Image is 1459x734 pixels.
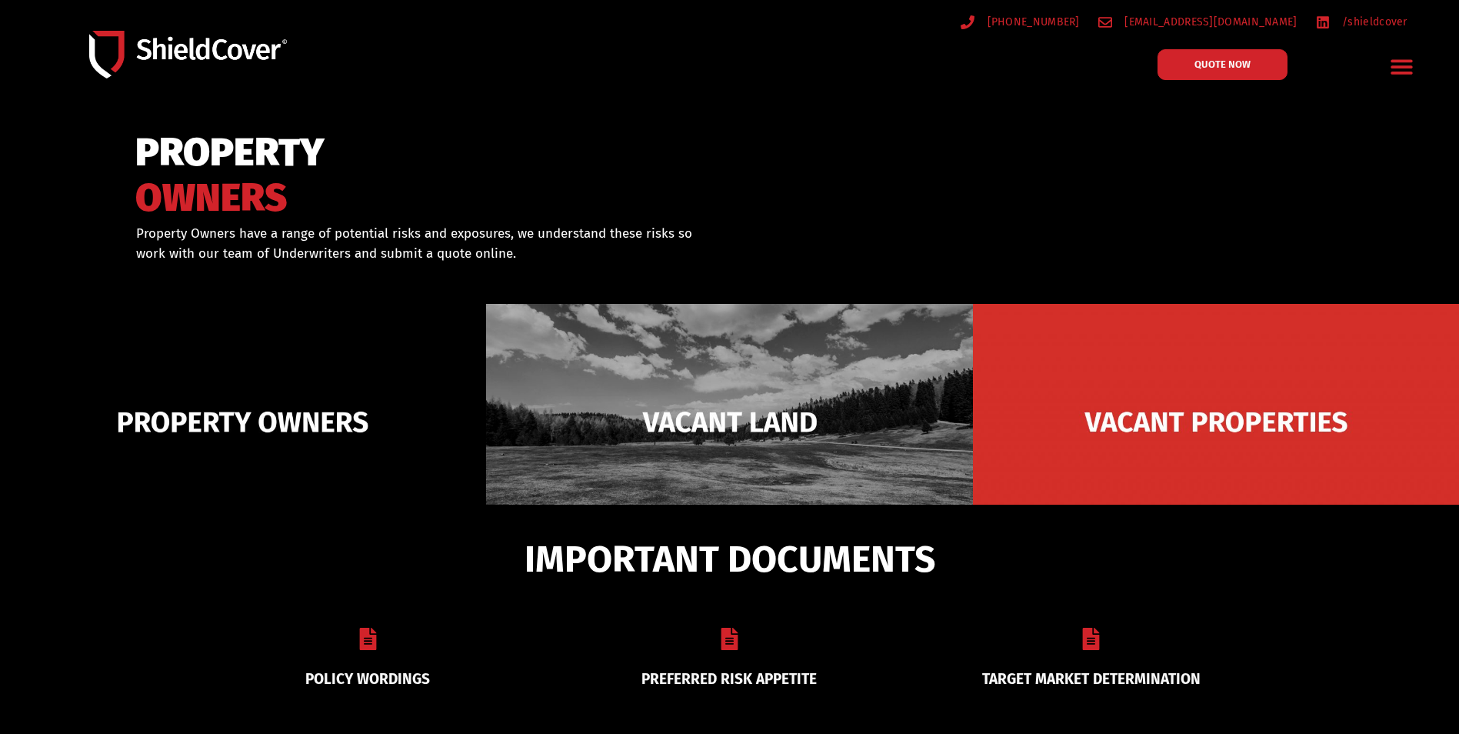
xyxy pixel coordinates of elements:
span: [PHONE_NUMBER] [984,12,1080,32]
span: PROPERTY [135,137,325,168]
a: [PHONE_NUMBER] [961,12,1080,32]
img: Shield-Cover-Underwriting-Australia-logo-full [89,31,287,79]
a: [EMAIL_ADDRESS][DOMAIN_NAME] [1098,12,1297,32]
p: Property Owners have a range of potential risks and exposures, we understand these risks so work ... [136,224,710,263]
a: /shieldcover [1316,12,1407,32]
span: [EMAIL_ADDRESS][DOMAIN_NAME] [1121,12,1297,32]
a: QUOTE NOW [1158,49,1287,80]
div: Menu Toggle [1384,48,1420,85]
a: POLICY WORDINGS [305,670,430,688]
img: Vacant Land liability cover [486,304,972,540]
a: TARGET MARKET DETERMINATION [982,670,1201,688]
span: QUOTE NOW [1194,59,1251,69]
span: IMPORTANT DOCUMENTS [525,545,935,574]
span: /shieldcover [1338,12,1407,32]
a: PREFERRED RISK APPETITE [641,670,817,688]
